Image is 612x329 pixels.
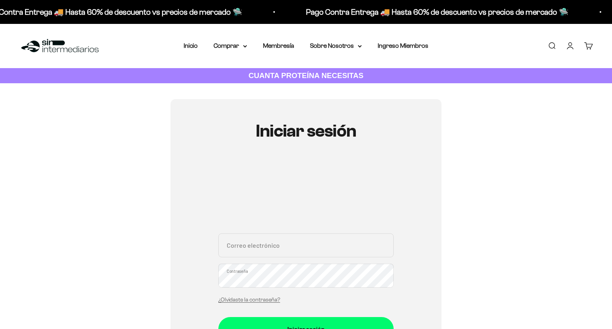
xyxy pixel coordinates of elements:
[263,42,294,49] a: Membresía
[218,297,280,303] a: ¿Olvidaste la contraseña?
[305,6,567,18] p: Pago Contra Entrega 🚚 Hasta 60% de descuento vs precios de mercado 🛸
[378,42,428,49] a: Ingreso Miembros
[218,164,394,224] iframe: Social Login Buttons
[214,41,247,51] summary: Comprar
[249,71,364,80] strong: CUANTA PROTEÍNA NECESITAS
[310,41,362,51] summary: Sobre Nosotros
[184,42,198,49] a: Inicio
[218,121,394,141] h1: Iniciar sesión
